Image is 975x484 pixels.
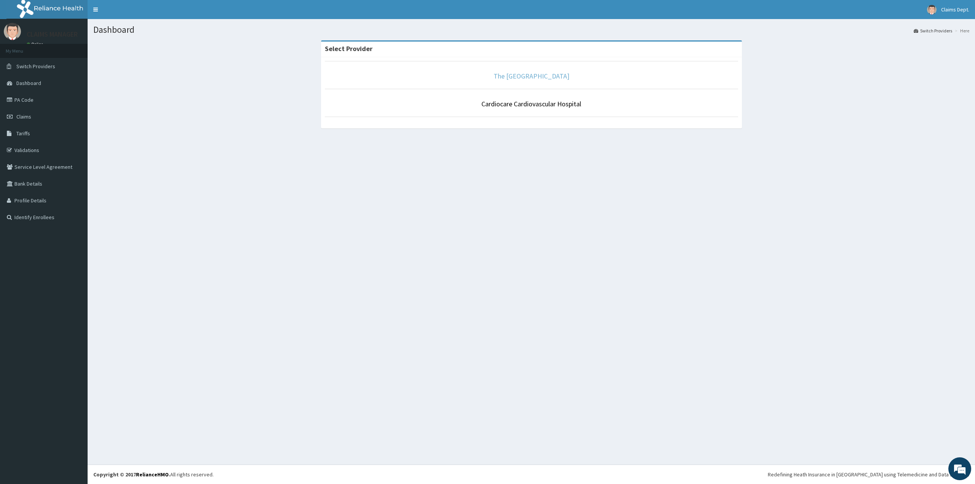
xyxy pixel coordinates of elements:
[136,471,169,478] a: RelianceHMO
[768,471,969,478] div: Redefining Heath Insurance in [GEOGRAPHIC_DATA] using Telemedicine and Data Science!
[325,44,372,53] strong: Select Provider
[4,23,21,40] img: User Image
[494,72,569,80] a: The [GEOGRAPHIC_DATA]
[16,63,55,70] span: Switch Providers
[27,31,78,38] p: CLAIMS MANAGER
[16,130,30,137] span: Tariffs
[914,27,952,34] a: Switch Providers
[16,80,41,87] span: Dashboard
[27,42,45,47] a: Online
[481,99,581,108] a: Cardiocare Cardiovascular Hospital
[93,25,969,35] h1: Dashboard
[16,113,31,120] span: Claims
[93,471,170,478] strong: Copyright © 2017 .
[927,5,937,14] img: User Image
[88,465,975,484] footer: All rights reserved.
[941,6,969,13] span: Claims Dept.
[953,27,969,34] li: Here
